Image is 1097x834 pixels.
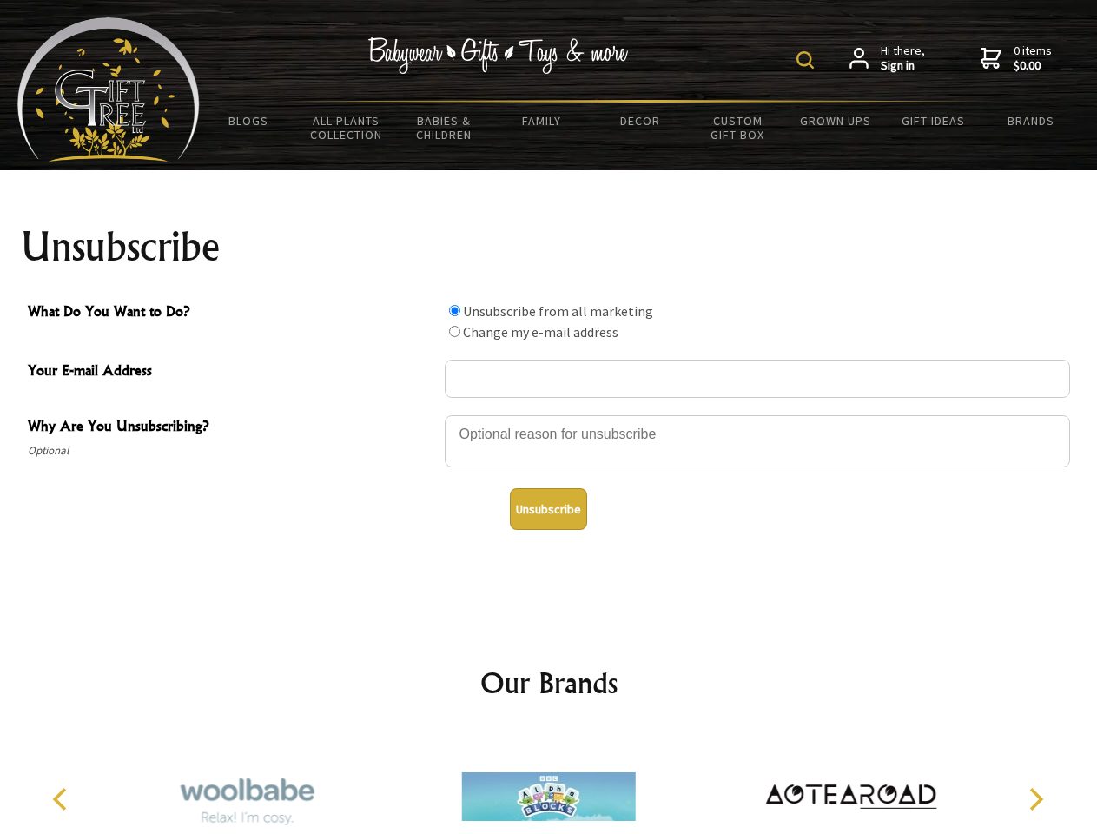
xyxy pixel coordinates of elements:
[395,103,493,153] a: Babies & Children
[982,103,1080,139] a: Brands
[884,103,982,139] a: Gift Ideas
[200,103,298,139] a: BLOGS
[493,103,591,139] a: Family
[1014,43,1052,74] span: 0 items
[981,43,1052,74] a: 0 items$0.00
[881,43,925,74] span: Hi there,
[368,37,629,74] img: Babywear - Gifts - Toys & more
[689,103,787,153] a: Custom Gift Box
[510,488,587,530] button: Unsubscribe
[449,326,460,337] input: What Do You Want to Do?
[28,301,436,326] span: What Do You Want to Do?
[796,51,814,69] img: product search
[17,17,200,162] img: Babyware - Gifts - Toys and more...
[28,440,436,461] span: Optional
[21,226,1077,268] h1: Unsubscribe
[28,360,436,385] span: Your E-mail Address
[28,415,436,440] span: Why Are You Unsubscribing?
[1016,780,1054,818] button: Next
[449,305,460,316] input: What Do You Want to Do?
[463,323,618,341] label: Change my e-mail address
[43,780,82,818] button: Previous
[591,103,689,139] a: Decor
[298,103,396,153] a: All Plants Collection
[445,360,1070,398] input: Your E-mail Address
[881,58,925,74] strong: Sign in
[849,43,925,74] a: Hi there,Sign in
[786,103,884,139] a: Grown Ups
[1014,58,1052,74] strong: $0.00
[35,662,1063,704] h2: Our Brands
[463,302,653,320] label: Unsubscribe from all marketing
[445,415,1070,467] textarea: Why Are You Unsubscribing?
